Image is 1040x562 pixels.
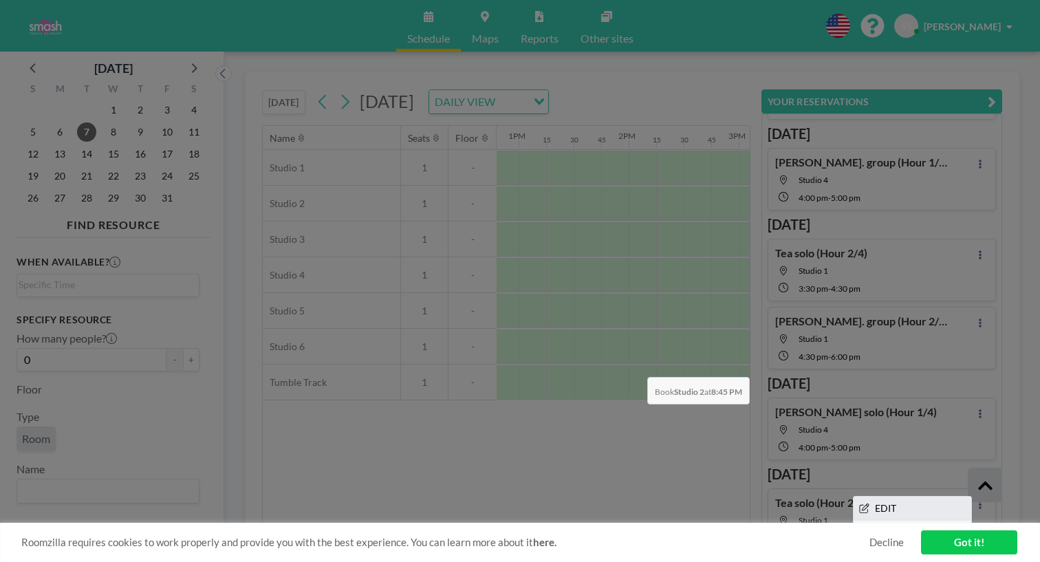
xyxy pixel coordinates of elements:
li: EDIT [854,497,971,520]
a: Got it! [921,530,1017,554]
b: Studio 2 [674,387,704,397]
span: Roomzilla requires cookies to work properly and provide you with the best experience. You can lea... [21,536,869,549]
li: ADD TO CALENDAR [854,521,971,544]
span: Book at [647,377,750,404]
a: Decline [869,536,904,549]
b: 8:45 PM [711,387,742,397]
a: here. [533,536,556,548]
